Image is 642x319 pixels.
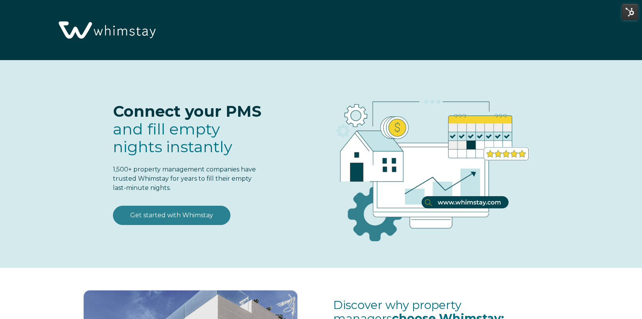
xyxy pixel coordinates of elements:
[113,206,230,225] a: Get started with Whimstay
[622,4,638,20] img: HubSpot Tools Menu Toggle
[292,76,564,254] img: RBO Ilustrations-03
[113,166,256,191] span: 1,500+ property management companies have trusted Whimstay for years to fill their empty last-min...
[113,119,232,156] span: fill empty nights instantly
[113,102,261,121] span: Connect your PMS
[54,4,159,57] img: Whimstay Logo-02 1
[113,119,232,156] span: and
